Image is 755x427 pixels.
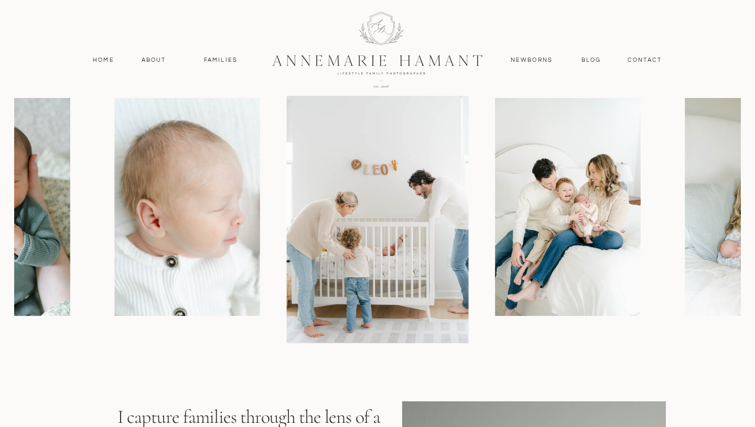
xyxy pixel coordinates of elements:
[197,56,244,65] a: Families
[88,56,119,65] a: Home
[138,56,169,65] a: About
[579,56,603,65] a: Blog
[622,56,667,65] a: contact
[506,56,557,65] a: Newborns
